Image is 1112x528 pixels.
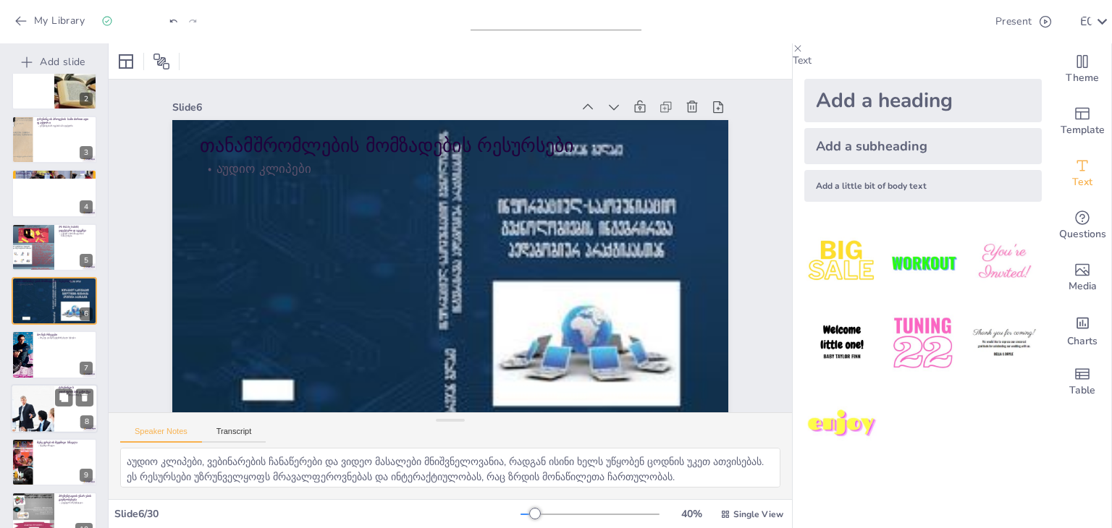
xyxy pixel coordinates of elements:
[59,501,93,504] p: ეფექტური პრეზენტაცია
[59,386,93,393] p: ტრენინგის ეფექტურობის გაზომვა
[80,469,93,482] div: 9
[804,128,1042,164] div: Add a subheading
[1069,383,1095,399] span: Table
[59,493,93,501] p: პრეზენტაციის უნარების გაუმჯობესება
[200,160,700,177] p: აუდიო კლიპები
[1080,7,1092,36] button: e c
[114,507,521,521] div: Slide 6 / 30
[804,387,880,462] img: 7.jpeg
[1053,43,1111,95] div: Change the overall theme
[80,200,93,213] div: 4
[990,7,1056,36] button: Present
[37,333,93,337] p: ბონუს რჩევები
[1053,95,1111,148] div: Add ready made slides
[804,306,880,381] img: 4.jpeg
[1053,356,1111,408] div: Add a table
[16,279,93,284] p: თანამშრომლების მომზადების რესურსები
[1053,304,1111,356] div: Add charts and graphs
[11,9,90,33] button: My Library
[733,508,783,520] span: Single View
[80,415,93,428] div: 8
[202,427,266,443] button: Transcript
[471,9,626,30] input: Insert title
[885,225,961,300] img: 2.jpeg
[59,225,93,233] p: [PERSON_NAME] ეფექტური დაგეგმვა
[966,306,1042,381] img: 6.jpeg
[12,116,97,163] div: 3
[12,169,97,217] div: 4
[101,14,146,28] div: Saved
[804,170,1042,202] div: Add a little bit of body text
[12,331,97,378] div: 7
[200,133,700,159] p: თანამშრომლების მომზადების რესურსები
[1053,148,1111,200] div: Add text boxes
[37,337,93,340] p: მოკლე და სტრუქტურირებული სესიები
[1080,16,1092,27] div: e c
[12,223,97,271] div: 5
[885,306,961,381] img: 5.jpeg
[172,101,572,114] div: Slide 6
[80,93,93,106] div: 2
[16,176,93,179] p: დაგეგმვა მოითხოვს დროს
[12,438,97,486] div: 9
[37,444,93,447] p: მუდმივი სწავლა
[120,448,780,487] textarea: აუდიო კლიპები, ვებინარების ჩანაწერები და ვიდეო მასალები მნიშვნელოვანია, რადგან ისინი ხელს უწყობენ...
[80,146,93,159] div: 3
[674,507,709,521] div: 40 %
[1067,333,1098,349] span: Charts
[80,307,93,320] div: 6
[37,124,93,127] p: ტრენინგის პროცესის სამი ფაქტორი
[804,79,1042,122] div: Add a heading
[793,54,1053,67] p: Text
[80,254,93,267] div: 5
[1059,226,1106,242] span: Questions
[1066,70,1099,86] span: Theme
[37,440,93,445] p: მენეჯერების მუდმივი სწავლა
[80,362,93,375] div: 7
[16,171,93,176] p: სასწავლო სესიის დაგეგმვა
[37,117,93,125] p: ტრენინგის პროცესის სამი ძირითადი ფაქტორი
[153,53,170,70] span: Position
[11,384,98,433] div: 8
[1053,200,1111,252] div: Get real-time input from your audience
[960,7,987,36] button: Export to PowerPoint
[114,50,138,73] div: Layout
[804,225,880,300] img: 1.jpeg
[7,51,101,74] button: Add slide
[76,388,93,406] button: Delete Slide
[1072,174,1092,190] span: Text
[12,61,97,109] div: 2
[966,225,1042,300] img: 3.jpeg
[1061,122,1105,138] span: Template
[59,393,93,396] p: კირკპატრიკის მოდელი
[16,283,93,286] p: აუდიო კლიპები
[55,388,72,406] button: Duplicate Slide
[120,427,202,443] button: Speaker Notes
[1053,252,1111,304] div: Add images, graphics, shapes or video
[1069,278,1097,294] span: Media
[12,277,97,325] div: 6
[59,231,93,237] p: აქტიური მონაწილეობის წახალისება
